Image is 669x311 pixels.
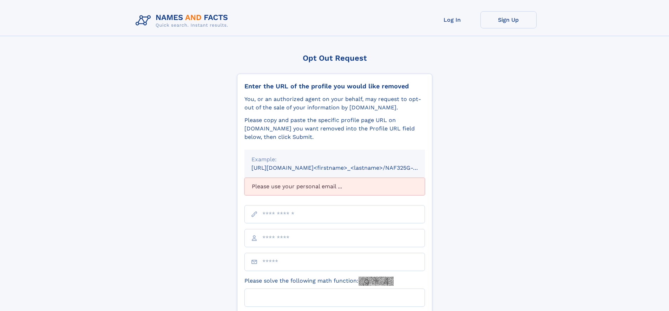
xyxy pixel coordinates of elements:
img: Logo Names and Facts [133,11,234,30]
div: Enter the URL of the profile you would like removed [244,82,425,90]
small: [URL][DOMAIN_NAME]<firstname>_<lastname>/NAF325G-xxxxxxxx [251,164,438,171]
a: Sign Up [480,11,537,28]
div: Opt Out Request [237,54,432,62]
div: Please use your personal email ... [244,178,425,195]
div: You, or an authorized agent on your behalf, may request to opt-out of the sale of your informatio... [244,95,425,112]
div: Example: [251,155,418,164]
div: Please copy and paste the specific profile page URL on [DOMAIN_NAME] you want removed into the Pr... [244,116,425,141]
a: Log In [424,11,480,28]
label: Please solve the following math function: [244,277,394,286]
